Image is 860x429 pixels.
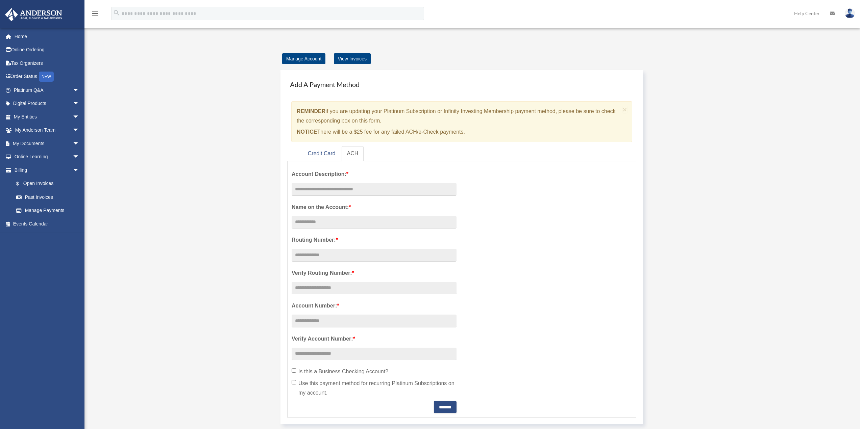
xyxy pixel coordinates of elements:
i: menu [91,9,99,18]
label: Name on the Account: [292,203,457,212]
a: Online Learningarrow_drop_down [5,150,90,164]
label: Use this payment method for recurring Platinum Subscriptions on my account. [292,379,457,398]
a: Billingarrow_drop_down [5,163,90,177]
a: $Open Invoices [9,177,90,191]
span: arrow_drop_down [73,110,86,124]
span: arrow_drop_down [73,83,86,97]
span: $ [20,180,23,188]
h4: Add A Payment Method [287,77,636,92]
a: View Invoices [334,53,371,64]
input: Is this a Business Checking Account? [292,368,296,373]
button: Close [623,106,627,113]
div: NEW [39,72,54,82]
i: search [113,9,120,17]
span: arrow_drop_down [73,163,86,177]
span: × [623,106,627,113]
div: if you are updating your Platinum Subscription or Infinity Investing Membership payment method, p... [291,101,632,142]
label: Routing Number: [292,235,457,245]
span: arrow_drop_down [73,124,86,137]
label: Account Number: [292,301,457,311]
label: Account Description: [292,169,457,179]
a: Order StatusNEW [5,70,90,84]
a: Platinum Q&Aarrow_drop_down [5,83,90,97]
input: Use this payment method for recurring Platinum Subscriptions on my account. [292,380,296,384]
a: Events Calendar [5,217,90,231]
a: My Entitiesarrow_drop_down [5,110,90,124]
a: Manage Account [282,53,325,64]
a: Credit Card [302,146,341,161]
a: ACH [342,146,364,161]
strong: REMINDER [297,108,325,114]
a: Tax Organizers [5,56,90,70]
label: Is this a Business Checking Account? [292,367,457,376]
a: Online Ordering [5,43,90,57]
strong: NOTICE [297,129,317,135]
a: menu [91,12,99,18]
label: Verify Account Number: [292,334,457,344]
a: My Documentsarrow_drop_down [5,137,90,150]
a: Digital Productsarrow_drop_down [5,97,90,110]
a: My Anderson Teamarrow_drop_down [5,124,90,137]
img: User Pic [845,8,855,18]
span: arrow_drop_down [73,150,86,164]
label: Verify Routing Number: [292,268,457,278]
a: Manage Payments [9,204,86,217]
img: Anderson Advisors Platinum Portal [3,8,64,21]
span: arrow_drop_down [73,97,86,111]
span: arrow_drop_down [73,137,86,151]
p: There will be a $25 fee for any failed ACH/e-Check payments. [297,127,620,137]
a: Past Invoices [9,190,90,204]
a: Home [5,30,90,43]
